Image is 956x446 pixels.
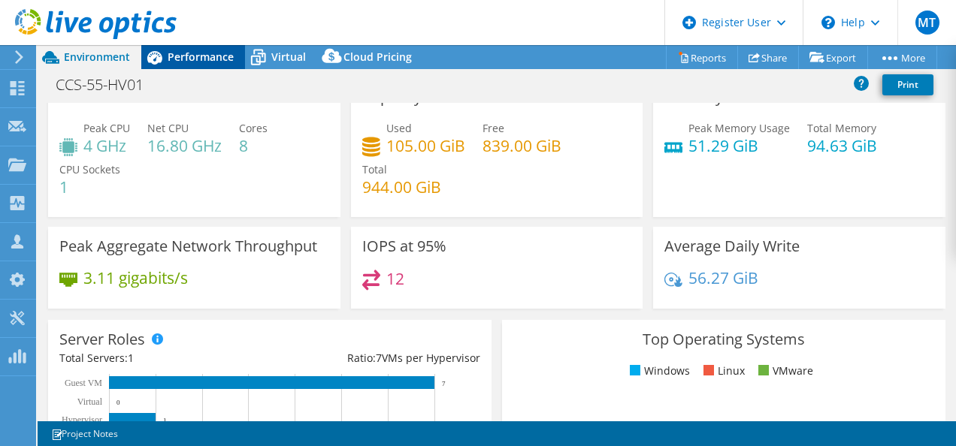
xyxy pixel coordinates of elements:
h3: IOPS at 95% [362,238,446,255]
span: Peak Memory Usage [688,121,790,135]
h4: 56.27 GiB [688,270,758,286]
a: Project Notes [41,424,129,443]
h4: 8 [239,137,268,154]
text: 7 [442,380,446,387]
text: 1 [163,417,167,424]
span: Total Memory [807,121,876,135]
a: Export [798,46,868,69]
h3: Capacity [362,89,422,105]
div: Total Servers: [59,350,270,366]
h4: 839.00 GiB [483,137,561,154]
h4: 4 GHz [83,137,130,154]
h4: 3.11 gigabits/s [83,270,188,286]
span: Cloud Pricing [343,50,412,64]
a: More [867,46,937,69]
h3: Average Daily Write [664,238,800,255]
span: MT [915,11,939,35]
h4: 12 [386,270,404,287]
span: Performance [168,50,234,64]
text: Guest VM [65,378,102,388]
text: 0 [116,399,120,406]
span: Used [386,121,412,135]
h3: Peak Aggregate Network Throughput [59,238,317,255]
svg: \n [821,16,835,29]
h4: 1 [59,179,120,195]
span: Total [362,162,387,176]
li: Windows [626,363,690,379]
span: 7 [376,351,382,365]
span: Environment [64,50,130,64]
a: Reports [666,46,738,69]
li: Linux [700,363,745,379]
li: VMware [755,363,813,379]
h4: 944.00 GiB [362,179,441,195]
span: CPU Sockets [59,162,120,176]
span: 1 [128,351,134,365]
h3: CPU [59,89,89,105]
text: Hypervisor [62,414,102,425]
h3: Top Operating Systems [513,331,934,348]
span: Virtual [271,50,306,64]
h3: Server Roles [59,331,145,348]
h4: 16.80 GHz [147,137,222,154]
h4: 51.29 GiB [688,137,790,154]
div: Ratio: VMs per Hypervisor [270,350,480,366]
span: Peak CPU [83,121,130,135]
h4: 105.00 GiB [386,137,465,154]
h3: Memory [664,89,723,105]
a: Print [882,74,933,95]
span: Net CPU [147,121,189,135]
h1: CCS-55-HV01 [49,77,167,93]
span: Free [483,121,504,135]
span: Cores [239,121,268,135]
text: Virtual [77,396,103,407]
h4: 94.63 GiB [807,137,877,154]
a: Share [737,46,799,69]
